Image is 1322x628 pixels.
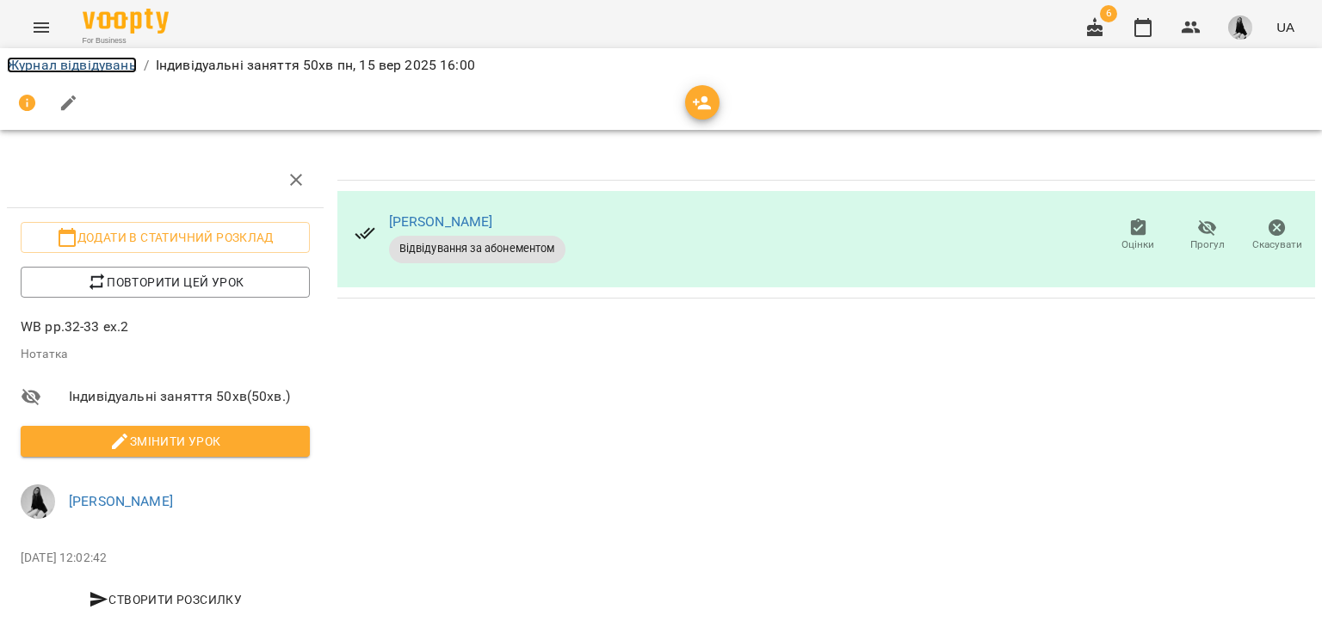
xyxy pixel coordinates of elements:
button: Змінити урок [21,426,310,457]
span: 6 [1100,5,1117,22]
span: Повторити цей урок [34,272,296,292]
nav: breadcrumb [7,55,1315,76]
a: Журнал відвідувань [7,57,137,73]
button: UA [1269,11,1301,43]
img: 1ec0e5e8bbc75a790c7d9e3de18f101f.jpeg [1228,15,1252,40]
button: Додати в статичний розклад [21,222,310,253]
span: Індивідуальні заняття 50хв ( 50 хв. ) [69,386,310,407]
img: Voopty Logo [83,9,169,34]
button: Оцінки [1103,212,1173,260]
span: For Business [83,35,169,46]
li: / [144,55,149,76]
p: Індивідуальні заняття 50хв пн, 15 вер 2025 16:00 [156,55,475,76]
button: Прогул [1173,212,1243,260]
a: [PERSON_NAME] [69,493,173,509]
span: Відвідування за абонементом [389,241,565,256]
span: Створити розсилку [28,589,303,610]
a: [PERSON_NAME] [389,213,493,230]
button: Створити розсилку [21,584,310,615]
button: Повторити цей урок [21,267,310,298]
p: WB pp.32-33 ex.2 [21,317,310,337]
button: Menu [21,7,62,48]
p: [DATE] 12:02:42 [21,550,310,567]
span: Оцінки [1121,237,1154,252]
span: Змінити урок [34,431,296,452]
p: Нотатка [21,346,310,363]
span: UA [1276,18,1294,36]
span: Додати в статичний розклад [34,227,296,248]
span: Скасувати [1252,237,1302,252]
button: Скасувати [1242,212,1312,260]
img: 1ec0e5e8bbc75a790c7d9e3de18f101f.jpeg [21,484,55,519]
span: Прогул [1190,237,1225,252]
